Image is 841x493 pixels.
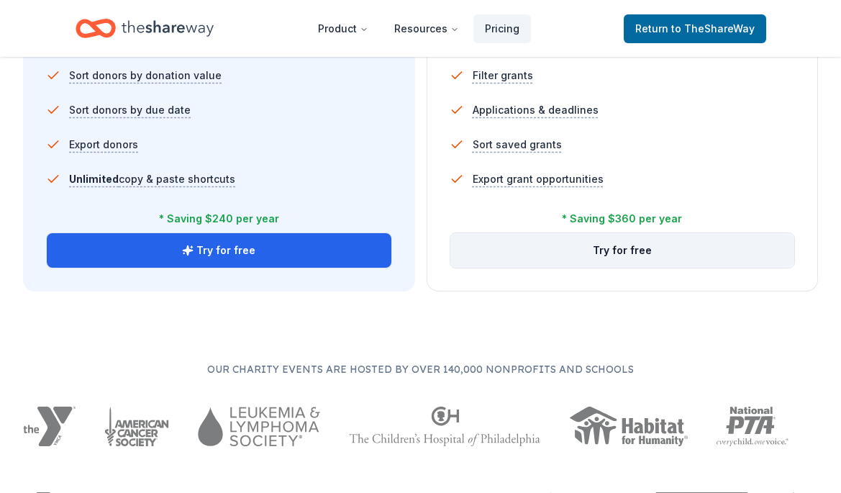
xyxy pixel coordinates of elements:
[198,407,319,446] img: Leukemia & Lymphoma Society
[635,20,755,37] span: Return
[69,173,235,185] span: copy & paste shortcuts
[473,171,604,188] span: Export grant opportunities
[159,210,279,227] div: * Saving $240 per year
[349,407,540,446] img: The Children's Hospital of Philadelphia
[76,12,214,45] a: Home
[69,136,138,153] span: Export donors
[717,407,789,446] img: National PTA
[473,67,533,84] span: Filter grants
[562,210,682,227] div: * Saving $360 per year
[69,173,119,185] span: Unlimited
[23,407,76,446] img: YMCA
[473,14,531,43] a: Pricing
[473,101,599,119] span: Applications & deadlines
[306,12,531,45] nav: Main
[23,361,818,378] p: Our charity events are hosted by over 140,000 nonprofits and schools
[671,22,755,35] span: to TheShareWay
[104,407,170,446] img: American Cancer Society
[69,101,191,119] span: Sort donors by due date
[569,407,688,446] img: Habitat for Humanity
[450,233,795,268] button: Try for free
[69,67,222,84] span: Sort donors by donation value
[306,14,380,43] button: Product
[47,233,391,268] button: Try for free
[473,136,562,153] span: Sort saved grants
[383,14,470,43] button: Resources
[624,14,766,43] a: Returnto TheShareWay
